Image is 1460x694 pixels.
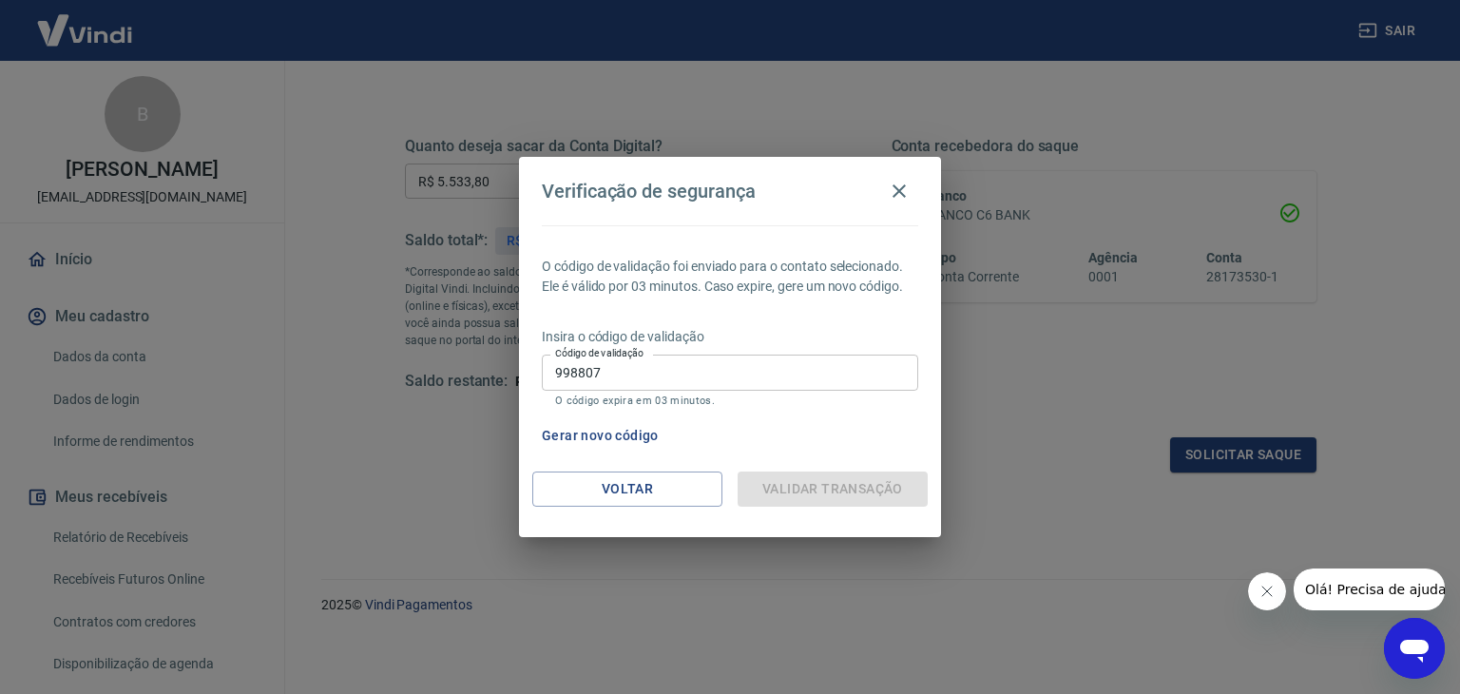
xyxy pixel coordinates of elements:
[534,418,666,453] button: Gerar novo código
[555,395,905,407] p: O código expira em 03 minutos.
[542,327,918,347] p: Insira o código de validação
[532,472,722,507] button: Voltar
[1384,618,1445,679] iframe: Botão para abrir a janela de mensagens
[11,13,160,29] span: Olá! Precisa de ajuda?
[542,180,756,202] h4: Verificação de segurança
[555,346,644,360] label: Código de validação
[1248,572,1286,610] iframe: Fechar mensagem
[1294,569,1445,610] iframe: Mensagem da empresa
[542,257,918,297] p: O código de validação foi enviado para o contato selecionado. Ele é válido por 03 minutos. Caso e...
